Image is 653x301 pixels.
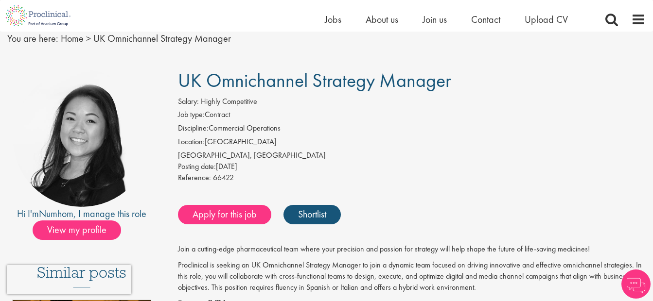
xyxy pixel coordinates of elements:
a: Numhom [39,207,73,220]
img: imeage of recruiter Numhom Sudsok [13,70,150,207]
div: [DATE] [178,161,646,172]
label: Location: [178,136,205,148]
li: Commercial Operations [178,123,646,136]
a: Upload CV [525,13,568,26]
iframe: reCAPTCHA [7,265,131,294]
img: Chatbot [621,269,651,299]
label: Job type: [178,109,205,120]
span: You are here: [7,32,58,45]
h3: Similar posts [37,264,126,287]
a: Join us [423,13,447,26]
div: [GEOGRAPHIC_DATA], [GEOGRAPHIC_DATA] [178,150,646,161]
label: Salary: [178,96,199,107]
a: Jobs [325,13,341,26]
a: Apply for this job [178,205,271,224]
li: [GEOGRAPHIC_DATA] [178,136,646,150]
p: Join a cutting-edge pharmaceutical team where your precision and passion for strategy will help s... [178,244,646,255]
span: Highly Competitive [201,96,257,106]
span: > [86,32,91,45]
a: About us [366,13,398,26]
span: UK Omnichannel Strategy Manager [178,68,451,93]
span: View my profile [33,220,121,240]
a: View my profile [33,222,131,235]
label: Discipline: [178,123,209,134]
a: breadcrumb link [61,32,84,45]
span: 66422 [213,172,234,183]
span: UK Omnichannel Strategy Manager [93,32,231,45]
label: Reference: [178,172,211,184]
p: Proclinical is seeking an UK Omnichannel Strategy Manager to join a dynamic team focused on drivi... [178,260,646,293]
a: Shortlist [283,205,341,224]
li: Contract [178,109,646,123]
a: Contact [471,13,500,26]
span: Posting date: [178,161,216,171]
div: Hi I'm , I manage this role [7,207,156,221]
